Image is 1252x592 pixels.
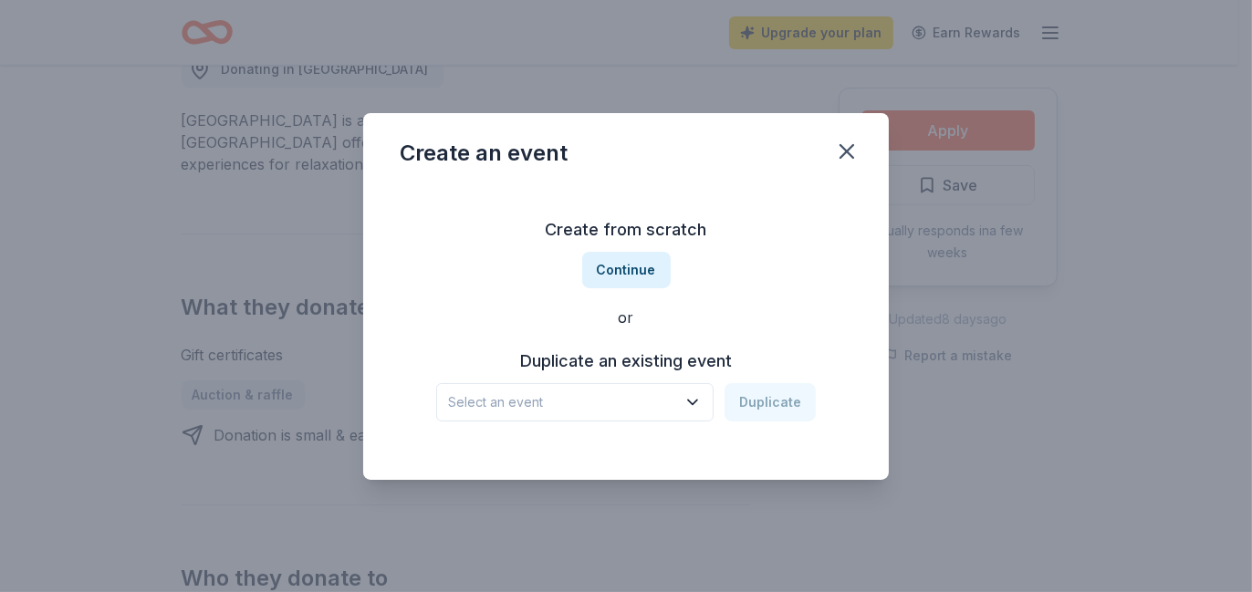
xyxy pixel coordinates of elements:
span: Select an event [448,391,676,413]
button: Select an event [436,383,714,421]
button: Continue [582,252,671,288]
h3: Create from scratch [400,215,852,244]
div: or [400,306,852,328]
h3: Duplicate an existing event [436,347,816,376]
div: Create an event [400,139,568,168]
